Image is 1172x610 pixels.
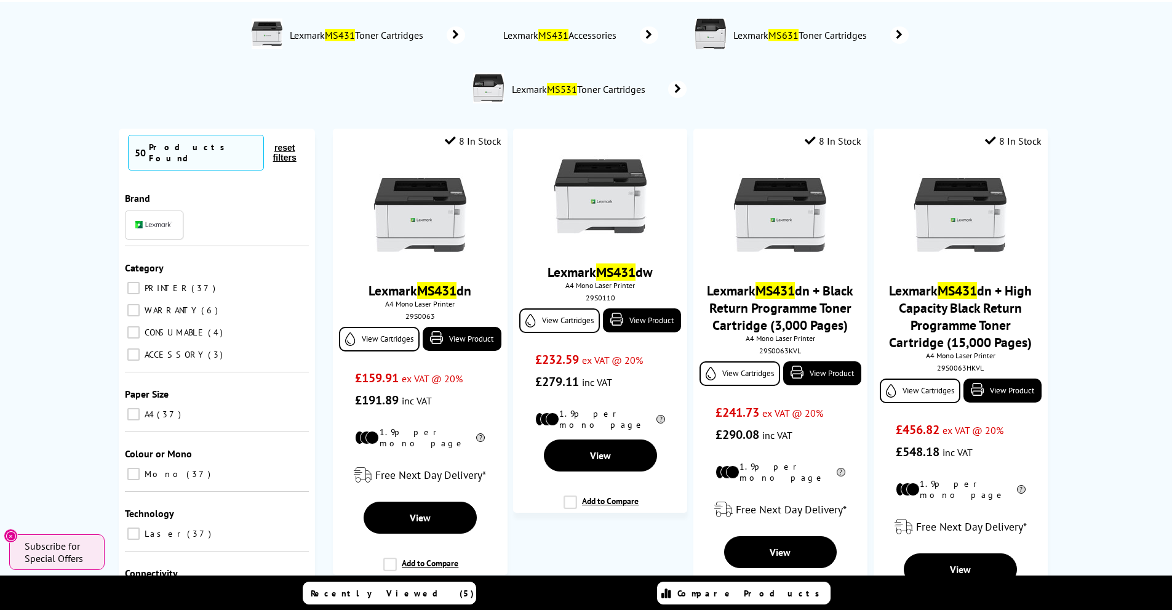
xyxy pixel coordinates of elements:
[963,379,1042,403] a: View Product
[535,351,579,367] span: £232.59
[127,348,140,361] input: ACCESSORY 3
[125,192,150,204] span: Brand
[716,427,759,443] span: £290.08
[883,363,1038,372] div: 29S0063HKVL
[677,588,826,599] span: Compare Products
[142,409,156,420] span: A4
[938,282,977,299] mark: MS431
[707,282,853,334] a: LexmarkMS431dn + Black Return Programme Toner Cartridge (3,000 Pages)
[896,444,939,460] span: £548.18
[904,553,1017,585] a: View
[355,392,399,408] span: £191.89
[125,388,169,400] span: Paper Size
[755,282,795,299] mark: MS431
[208,327,226,338] span: 4
[538,29,568,41] mark: MS431
[339,327,420,351] a: View Cartridges
[473,73,504,103] img: 38S0313-deptimage.jpg
[417,282,456,299] mark: MS431
[149,142,257,164] div: Products Found
[375,468,486,482] span: Free Next Day Delivery*
[554,150,647,243] img: Lexmark-MS431-Front-Small.jpg
[187,528,214,539] span: 37
[374,169,466,261] img: Lexmark-MS431-Front-Small.jpg
[519,281,681,290] span: A4 Mono Laser Printer
[736,502,847,516] span: Free Next Day Delivery*
[4,529,18,543] button: Close
[510,73,687,106] a: LexmarkMS531Toner Cartridges
[339,299,501,308] span: A4 Mono Laser Printer
[342,311,498,321] div: 29S0063
[716,404,759,420] span: £241.73
[355,370,399,386] span: £159.91
[880,351,1042,360] span: A4 Mono Laser Printer
[127,304,140,316] input: WARRANTY 6
[762,407,823,419] span: ex VAT @ 20%
[142,349,207,360] span: ACCESSORY
[125,507,174,520] span: Technology
[364,502,477,534] a: View
[127,468,140,480] input: Mono 37
[582,354,643,366] span: ex VAT @ 20%
[522,293,678,302] div: 29S0110
[142,528,186,539] span: Laser
[805,135,861,147] div: 8 In Stock
[880,379,960,403] a: View Cartridges
[410,512,431,524] span: View
[896,422,939,438] span: £456.82
[423,327,501,351] a: View Product
[402,372,463,385] span: ex VAT @ 20%
[502,29,622,41] span: Lexmark Accessories
[880,510,1042,544] div: modal_delivery
[590,449,611,462] span: View
[191,283,218,294] span: 37
[768,29,799,41] mark: MS631
[896,478,1026,500] li: 1.9p per mono page
[943,424,1003,436] span: ex VAT @ 20%
[510,83,650,95] span: Lexmark Toner Cartridges
[325,29,355,41] mark: MS431
[127,528,140,540] input: Laser 37
[603,308,681,332] a: View Product
[943,446,973,459] span: inc VAT
[25,540,92,564] span: Subscribe for Special Offers
[142,283,190,294] span: PRINTER
[125,567,178,579] span: Connectivity
[303,582,476,604] a: Recently Viewed (5)
[547,83,577,95] mark: MS531
[716,461,845,483] li: 1.9p per mono page
[734,169,826,261] img: Lexmark-MS431-Front-Small.jpg
[535,374,579,390] span: £279.11
[535,408,665,430] li: 1.9p per mono page
[339,458,501,492] div: modal_delivery
[355,427,485,449] li: 1.9p per mono page
[289,29,428,41] span: Lexmark Toner Cartridges
[770,546,791,558] span: View
[582,376,612,388] span: inc VAT
[700,492,861,527] div: modal_delivery
[125,262,164,274] span: Category
[186,468,213,480] span: 37
[445,135,501,147] div: 8 In Stock
[544,439,657,472] a: View
[916,520,1027,534] span: Free Next Day Delivery*
[125,447,192,460] span: Colour or Mono
[724,536,837,568] a: View
[762,429,792,441] span: inc VAT
[502,26,658,44] a: LexmarkMS431Accessories
[402,395,432,407] span: inc VAT
[950,563,971,576] span: View
[252,18,282,49] img: Lexmark-MS431-DeptImage.jpg
[135,146,146,159] span: 50
[311,588,474,599] span: Recently Viewed (5)
[732,18,909,52] a: LexmarkMS631Toner Cartridges
[201,305,221,316] span: 6
[383,558,458,581] label: Add to Compare
[703,346,858,355] div: 29S0063KVL
[289,18,465,52] a: LexmarkMS431Toner Cartridges
[732,29,872,41] span: Lexmark Toner Cartridges
[127,408,140,420] input: A4 37
[985,135,1042,147] div: 8 In Stock
[519,308,600,333] a: View Cartridges
[264,142,306,163] button: reset filters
